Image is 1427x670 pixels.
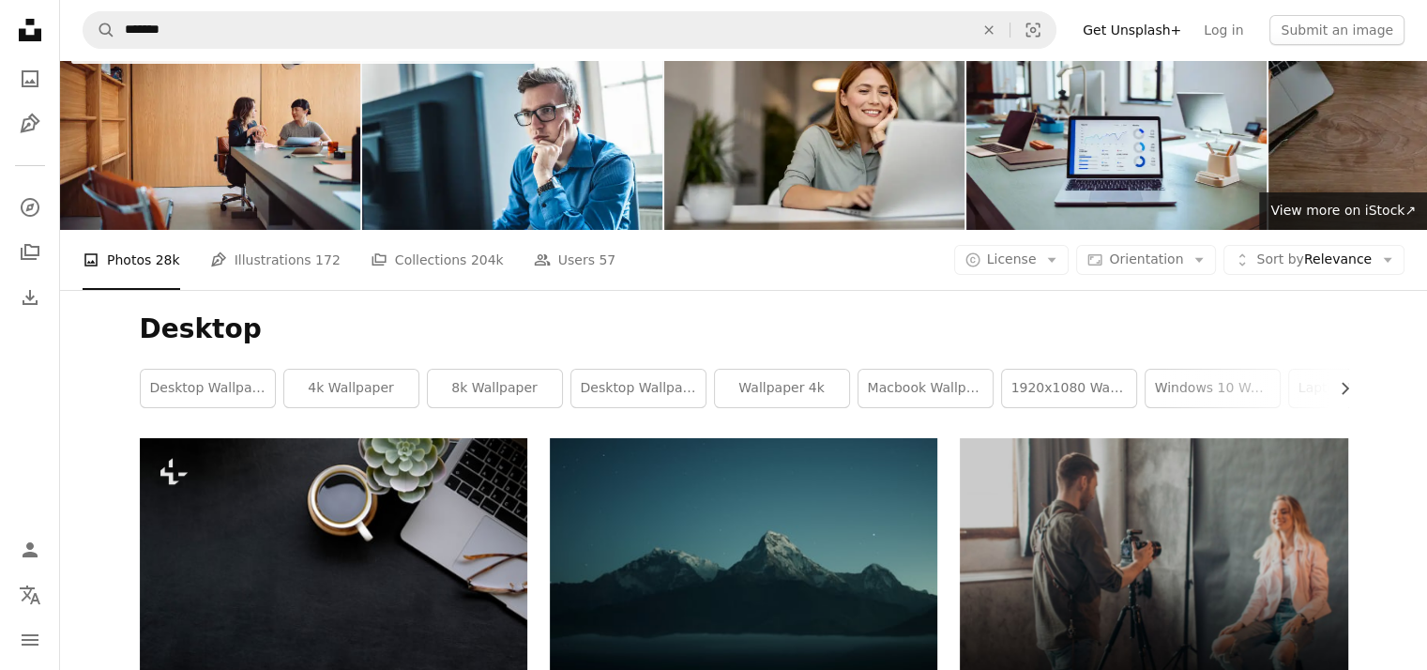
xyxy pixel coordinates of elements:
span: License [987,251,1037,266]
button: Menu [11,621,49,659]
a: Home — Unsplash [11,11,49,53]
button: Visual search [1010,12,1055,48]
a: wallpaper 4k [715,370,849,407]
a: Download History [11,279,49,316]
a: desktop wallpaper [141,370,275,407]
a: desktop wallpapers [571,370,706,407]
button: Clear [968,12,1010,48]
span: 172 [315,250,341,270]
a: Users 57 [534,230,616,290]
img: Handsome Young Businessman Wearing Eyeglasses Sitting At His Table Inside The Office, Looking At The [362,30,662,230]
a: 1920x1080 wallpaper [1002,370,1136,407]
h1: Desktop [140,312,1348,346]
span: Relevance [1256,251,1372,269]
a: silhouette of mountains during nigh time photography [550,552,937,569]
a: Photos [11,60,49,98]
a: Log in / Sign up [11,531,49,569]
button: License [954,245,1070,275]
a: Collections [11,234,49,271]
button: Search Unsplash [83,12,115,48]
a: Collections 204k [371,230,504,290]
a: Log in [1192,15,1254,45]
a: Illustrations 172 [210,230,341,290]
a: macbook wallpaper [858,370,993,407]
a: Dark office leather workspace desk and supplies. Workplace and copy space [140,558,527,575]
a: Illustrations [11,105,49,143]
form: Find visuals sitewide [83,11,1056,49]
a: Get Unsplash+ [1071,15,1192,45]
span: View more on iStock ↗ [1270,203,1416,218]
a: laptop wallpaper [1289,370,1423,407]
span: 57 [599,250,615,270]
img: Modern Office Workspace with Laptops and Business Analytics [966,30,1267,230]
span: Orientation [1109,251,1183,266]
a: windows 10 wallpaper [1146,370,1280,407]
button: Submit an image [1269,15,1404,45]
img: Two Businesswomen Having a Meeting in a Modern Office [60,30,360,230]
button: Language [11,576,49,614]
a: Explore [11,189,49,226]
a: View more on iStock↗ [1259,192,1427,230]
a: 4k wallpaper [284,370,418,407]
button: Orientation [1076,245,1216,275]
img: Smiling Woman Working Remotely on Laptop in Modern Workspace [664,30,964,230]
a: 8k wallpaper [428,370,562,407]
button: Sort byRelevance [1223,245,1404,275]
span: Sort by [1256,251,1303,266]
button: scroll list to the right [1328,370,1348,407]
span: 204k [471,250,504,270]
